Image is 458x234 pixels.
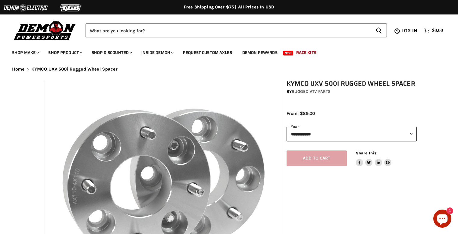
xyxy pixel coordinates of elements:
[287,80,417,87] h1: KYMCO UXV 500i Rugged Wheel Spacer
[283,51,293,55] span: New!
[8,46,42,59] a: Shop Make
[31,67,118,72] span: KYMCO UXV 500i Rugged Wheel Spacer
[356,150,392,166] aside: Share this:
[292,46,321,59] a: Race Kits
[287,127,417,141] select: year
[3,2,48,14] img: Demon Electric Logo 2
[421,26,446,35] a: $0.00
[8,44,441,59] ul: Main menu
[356,151,378,155] span: Share this:
[44,46,86,59] a: Shop Product
[432,28,443,33] span: $0.00
[287,111,315,116] span: From: $89.00
[287,88,417,95] div: by
[238,46,282,59] a: Demon Rewards
[399,28,421,33] a: Log in
[12,20,78,41] img: Demon Powersports
[137,46,177,59] a: Inside Demon
[48,2,93,14] img: TGB Logo 2
[431,210,453,229] inbox-online-store-chat: Shopify online store chat
[292,89,331,94] a: Rugged ATV Parts
[401,27,417,34] span: Log in
[86,24,387,37] form: Product
[86,24,371,37] input: Search
[178,46,237,59] a: Request Custom Axles
[371,24,387,37] button: Search
[87,46,136,59] a: Shop Discounted
[12,67,25,72] a: Home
